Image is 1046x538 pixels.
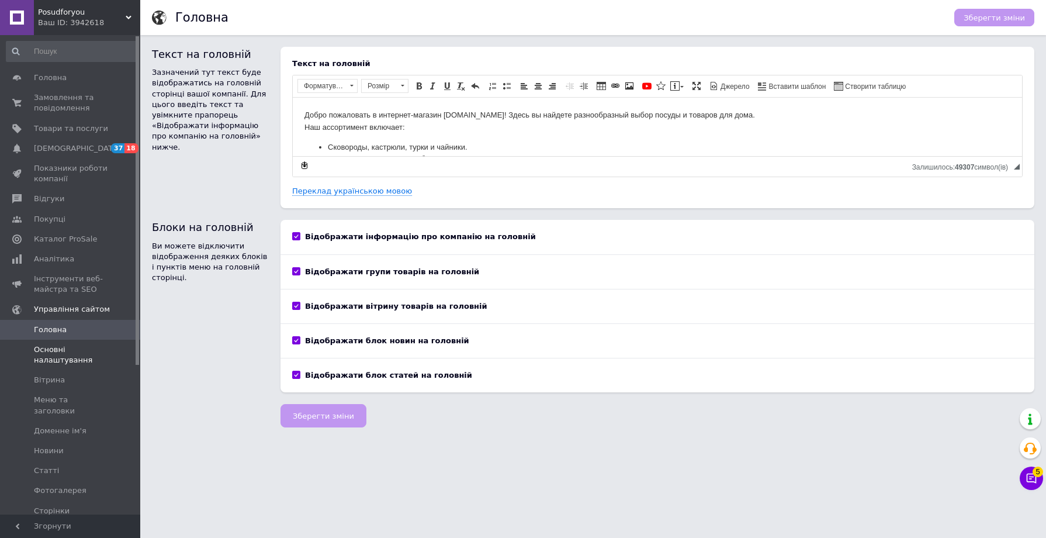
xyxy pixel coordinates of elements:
[111,143,124,153] span: 37
[563,80,576,92] a: Зменшити відступ
[34,426,86,436] span: Доменне ім'я
[34,73,67,83] span: Головна
[34,446,64,456] span: Новини
[669,80,685,92] a: Вставити повідомлення
[34,143,120,154] span: [DEMOGRAPHIC_DATA]
[34,163,108,184] span: Показники роботи компанії
[152,220,269,234] h2: Блоки на головній
[441,80,453,92] a: Підкреслений (⌘+U)
[756,80,828,92] a: Вставити шаблон
[38,18,140,28] div: Ваш ID: 3942618
[292,187,412,196] a: Переклад українською мовою
[298,159,311,172] a: Зробити резервну копію зараз
[413,80,425,92] a: Жирний (⌘+B)
[34,375,65,385] span: Вітрина
[152,47,269,61] h2: Текст на головній
[623,80,636,92] a: Зображення
[455,80,467,92] a: Видалити форматування
[500,80,513,92] a: Вставити/видалити маркований список
[955,163,974,171] span: 49307
[1014,164,1020,170] span: Потягніть для зміни розмірів
[297,79,358,93] a: Форматування
[518,80,531,92] a: По лівому краю
[609,80,622,92] a: Вставити/Редагувати посилання (⌘+L)
[34,274,108,295] span: Інструменти веб-майстра та SEO
[34,395,108,416] span: Меню та заголовки
[469,80,482,92] a: Повернути (⌘+Z)
[654,80,667,92] a: Вставити іконку
[124,143,138,153] span: 18
[34,506,70,516] span: Сторінки
[532,80,545,92] a: По центру
[690,80,703,92] a: Максимізувати
[12,12,718,36] p: Добро пожаловать в интернет-магазин [DOMAIN_NAME]! Здесь вы найдете разнообразный выбор посуды и ...
[843,82,906,92] span: Створити таблицю
[34,325,67,335] span: Головна
[12,12,718,173] body: Редактор, F0F94FBE-E94A-47F5-A6F6-AAB6F54F52A9
[35,56,694,68] li: Чашки, сервизы, тарелки, бокалы и стаканы.
[34,214,65,225] span: Покупці
[640,80,653,92] a: Додати відео з YouTube
[35,44,694,56] li: Сковороды, кастрюли, турки и чайники.
[595,80,608,92] a: Таблиця
[34,304,110,315] span: Управління сайтом
[1020,467,1043,490] button: Чат з покупцем5
[152,67,269,153] p: Зазначений тут текст буде відображатись на головній сторінці вашої компанії. Для цього введіть те...
[34,194,64,204] span: Відгуки
[427,80,439,92] a: Курсив (⌘+I)
[305,302,487,311] b: Відображати вітрину товарів на головній
[34,234,97,244] span: Каталог ProSale
[293,98,1022,156] iframe: Редактор, F0F94FBE-E94A-47F5-A6F6-AAB6F54F52A9
[577,80,590,92] a: Збільшити відступ
[708,80,751,92] a: Джерело
[912,160,1014,171] div: Кiлькiсть символiв
[298,80,346,92] span: Форматування
[175,11,228,25] h1: Головна
[719,82,750,92] span: Джерело
[305,267,479,276] b: Відображати групи товарів на головній
[34,465,59,476] span: Статті
[305,232,536,241] b: Відображати інформацію про компанію на головній
[362,80,397,92] span: Розмір
[361,79,408,93] a: Розмір
[34,344,108,365] span: Основні налаштування
[34,254,74,264] span: Аналітика
[152,241,269,284] p: Ви можете відключити відображення деяких блоків і пунктів меню на головній сторінці.
[305,371,472,380] b: Відображати блок статей на головній
[38,7,126,18] span: Posudforyou
[305,336,469,345] b: Відображати блок новин на головній
[34,92,108,113] span: Замовлення та повідомлення
[1033,465,1043,475] span: 5
[832,80,908,92] a: Створити таблицю
[34,123,108,134] span: Товари та послуги
[546,80,559,92] a: По правому краю
[292,58,1023,69] div: Текст на головній
[767,82,826,92] span: Вставити шаблон
[486,80,499,92] a: Вставити/видалити нумерований список
[6,41,138,62] input: Пошук
[34,485,86,496] span: Фотогалерея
